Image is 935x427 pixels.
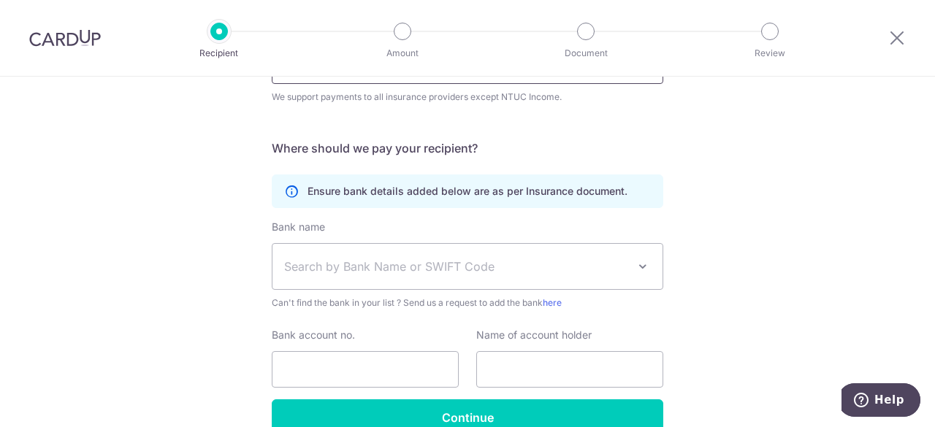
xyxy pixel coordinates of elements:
div: We support payments to all insurance providers except NTUC Income. [272,90,663,104]
span: Help [33,10,63,23]
span: Can't find the bank in your list ? Send us a request to add the bank [272,296,663,310]
p: Review [716,46,824,61]
img: CardUp [29,29,101,47]
label: Bank name [272,220,325,234]
p: Amount [348,46,457,61]
span: Search by Bank Name or SWIFT Code [284,258,627,275]
a: here [543,297,562,308]
label: Bank account no. [272,328,355,342]
p: Document [532,46,640,61]
p: Ensure bank details added below are as per Insurance document. [308,184,627,199]
h5: Where should we pay your recipient? [272,139,663,157]
iframe: Opens a widget where you can find more information [841,383,920,420]
p: Recipient [165,46,273,61]
label: Name of account holder [476,328,592,342]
